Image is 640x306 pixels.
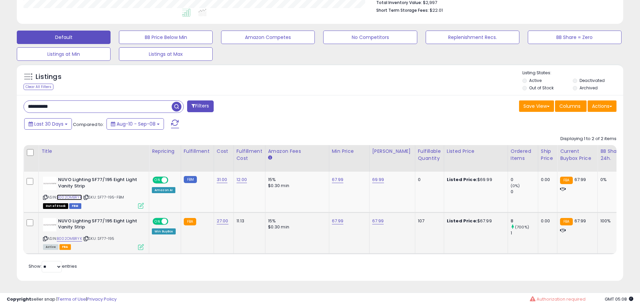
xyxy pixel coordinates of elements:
[268,148,326,155] div: Amazon Fees
[511,218,538,224] div: 8
[119,47,213,61] button: Listings at Max
[447,218,477,224] b: Listed Price:
[184,148,211,155] div: Fulfillment
[332,218,344,224] a: 67.99
[580,85,598,91] label: Archived
[268,177,324,183] div: 15%
[217,176,227,183] a: 31.00
[332,148,367,155] div: Min Price
[83,194,124,200] span: | SKU: SF77-195-FBM
[58,177,140,191] b: NUVO Lighting SF77/195 Eight Light Vanity Strip
[332,176,344,183] a: 67.99
[555,100,587,112] button: Columns
[447,177,503,183] div: $69.99
[511,148,535,162] div: Ordered Items
[559,103,581,110] span: Columns
[152,228,176,234] div: Win BuyBox
[511,177,538,183] div: 0
[541,177,552,183] div: 0.00
[600,177,623,183] div: 0%
[268,155,272,161] small: Amazon Fees.
[41,148,146,155] div: Title
[153,177,162,183] span: ON
[268,224,324,230] div: $0.30 min
[588,100,616,112] button: Actions
[17,31,111,44] button: Default
[529,85,554,91] label: Out of Stock
[221,31,315,44] button: Amazon Competes
[323,31,417,44] button: No Competitors
[447,218,503,224] div: $67.99
[447,176,477,183] b: Listed Price:
[17,47,111,61] button: Listings at Min
[36,72,61,82] h5: Listings
[511,230,538,236] div: 1
[430,7,443,13] span: $22.01
[560,218,572,225] small: FBA
[43,177,144,208] div: ASIN:
[522,70,623,76] p: Listing States:
[34,121,63,127] span: Last 30 Days
[519,100,554,112] button: Save View
[7,296,31,302] strong: Copyright
[447,148,505,155] div: Listed Price
[418,148,441,162] div: Fulfillable Quantity
[372,218,384,224] a: 67.99
[24,118,72,130] button: Last 30 Days
[574,218,586,224] span: 67.99
[58,218,140,232] b: NUVO Lighting SF77/195 Eight Light Vanity Strip
[372,176,384,183] a: 69.99
[237,148,262,162] div: Fulfillment Cost
[167,177,178,183] span: OFF
[184,218,196,225] small: FBA
[418,218,439,224] div: 107
[43,177,56,190] img: 31UvF20pbTL._SL40_.jpg
[511,189,538,195] div: 0
[541,218,552,224] div: 0.00
[268,218,324,224] div: 15%
[167,218,178,224] span: OFF
[7,296,117,303] div: seller snap | |
[605,296,633,302] span: 2025-10-9 05:08 GMT
[528,31,622,44] button: BB Share = Zero
[119,31,213,44] button: BB Price Below Min
[43,218,56,231] img: 31UvF20pbTL._SL40_.jpg
[87,296,117,302] a: Privacy Policy
[376,7,429,13] b: Short Term Storage Fees:
[515,224,529,230] small: (700%)
[560,136,616,142] div: Displaying 1 to 2 of 2 items
[237,218,260,224] div: 11.13
[57,236,82,242] a: B002OMBRYK
[268,183,324,189] div: $0.30 min
[187,100,213,112] button: Filters
[560,177,572,184] small: FBA
[153,218,162,224] span: ON
[217,218,228,224] a: 27.00
[43,218,144,249] div: ASIN:
[152,148,178,155] div: Repricing
[529,78,542,83] label: Active
[580,78,605,83] label: Deactivated
[117,121,156,127] span: Aug-10 - Sep-08
[29,263,77,269] span: Show: entries
[43,203,68,209] span: All listings that are currently out of stock and unavailable for purchase on Amazon
[43,244,58,250] span: All listings currently available for purchase on Amazon
[24,84,53,90] div: Clear All Filters
[106,118,164,130] button: Aug-10 - Sep-08
[59,244,71,250] span: FBA
[152,187,175,193] div: Amazon AI
[560,148,595,162] div: Current Buybox Price
[426,31,519,44] button: Replenishment Recs.
[372,148,412,155] div: [PERSON_NAME]
[73,121,104,128] span: Compared to:
[600,218,623,224] div: 100%
[600,148,625,162] div: BB Share 24h.
[511,183,520,188] small: (0%)
[69,203,81,209] span: FBM
[541,148,554,162] div: Ship Price
[574,176,586,183] span: 67.99
[83,236,115,241] span: | SKU: SF77-195
[217,148,231,155] div: Cost
[57,194,82,200] a: B002OMBRYK
[184,176,197,183] small: FBM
